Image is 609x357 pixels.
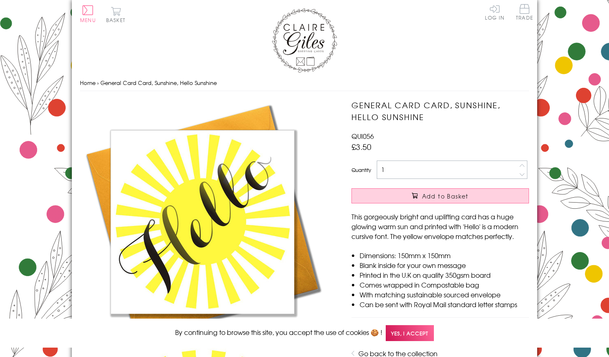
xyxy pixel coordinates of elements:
span: › [97,79,99,87]
span: Yes, I accept [386,325,434,341]
li: Printed in the U.K on quality 350gsm board [360,270,529,280]
li: Dimensions: 150mm x 150mm [360,250,529,260]
img: Claire Giles Greetings Cards [272,8,337,73]
span: General Card Card, Sunshine, Hello Sunshine [100,79,217,87]
li: Comes wrapped in Compostable bag [360,280,529,290]
span: £3.50 [351,141,371,152]
button: Basket [104,7,127,22]
p: This gorgeously bright and uplifting card has a huge glowing warm sun and printed with 'Hello' is... [351,212,529,241]
img: General Card Card, Sunshine, Hello Sunshine [80,99,325,344]
button: Menu [80,5,96,22]
nav: breadcrumbs [80,75,529,91]
span: Menu [80,16,96,24]
span: QUI056 [351,131,374,141]
li: With matching sustainable sourced envelope [360,290,529,299]
label: Quantity [351,166,371,174]
span: Trade [516,4,533,20]
li: Blank inside for your own message [360,260,529,270]
h1: General Card Card, Sunshine, Hello Sunshine [351,99,529,123]
a: Log In [485,4,505,20]
button: Add to Basket [351,188,529,203]
li: Can be sent with Royal Mail standard letter stamps [360,299,529,309]
a: Trade [516,4,533,22]
a: Home [80,79,96,87]
span: Add to Basket [422,192,469,200]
